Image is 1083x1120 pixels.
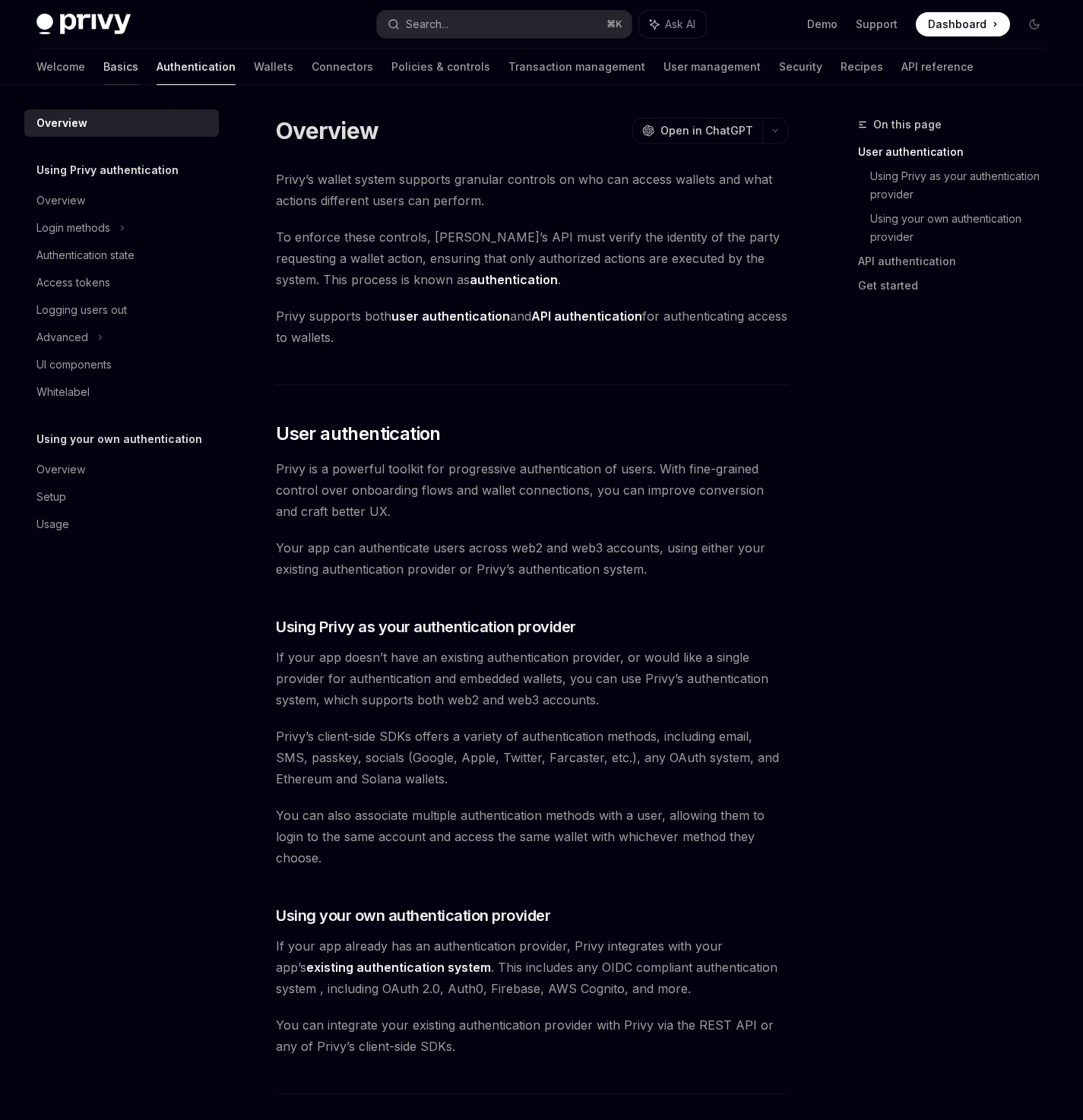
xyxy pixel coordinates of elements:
[391,49,490,85] a: Policies & controls
[870,207,1059,249] a: Using your own authentication provider
[870,164,1059,207] a: Using Privy as your authentication provider
[24,109,219,137] a: Overview
[36,488,66,506] div: Setup
[276,905,550,926] span: Using your own authentication provider
[606,18,622,30] span: ⌘ K
[36,430,202,448] h5: Using your own authentication
[508,49,645,85] a: Transaction management
[24,351,219,378] a: UI components
[36,161,179,179] h5: Using Privy authentication
[24,242,219,269] a: Authentication state
[276,226,788,290] span: To enforce these controls, [PERSON_NAME]’s API must verify the identity of the party requesting a...
[276,1014,788,1057] span: You can integrate your existing authentication provider with Privy via the REST API or any of Pri...
[36,515,69,533] div: Usage
[632,118,762,144] button: Open in ChatGPT
[470,272,558,287] strong: authentication
[406,15,448,33] div: Search...
[36,49,85,85] a: Welcome
[276,647,788,710] span: If your app doesn’t have an existing authentication provider, or would like a single provider for...
[873,115,942,134] span: On this page
[254,49,293,85] a: Wallets
[103,49,138,85] a: Basics
[276,935,788,999] span: If your app already has an authentication provider, Privy integrates with your app’s . This inclu...
[928,17,986,32] span: Dashboard
[36,460,85,479] div: Overview
[36,301,127,319] div: Logging users out
[639,11,706,38] button: Ask AI
[858,249,1059,274] a: API authentication
[663,49,761,85] a: User management
[531,308,642,324] strong: API authentication
[276,169,788,211] span: Privy’s wallet system supports granular controls on who can access wallets and what actions diffe...
[36,219,110,237] div: Login methods
[36,274,110,292] div: Access tokens
[24,511,219,538] a: Usage
[391,308,510,324] strong: user authentication
[276,422,441,446] span: User authentication
[276,458,788,522] span: Privy is a powerful toolkit for progressive authentication of users. With fine-grained control ov...
[276,537,788,580] span: Your app can authenticate users across web2 and web3 accounts, using either your existing authent...
[377,11,631,38] button: Search...⌘K
[24,483,219,511] a: Setup
[807,17,838,32] a: Demo
[1022,12,1047,36] button: Toggle dark mode
[24,296,219,324] a: Logging users out
[665,17,695,32] span: Ask AI
[36,383,90,401] div: Whitelabel
[276,616,576,638] span: Using Privy as your authentication provider
[24,456,219,483] a: Overview
[157,49,236,85] a: Authentication
[858,274,1059,298] a: Get started
[36,191,85,210] div: Overview
[36,328,88,346] div: Advanced
[901,49,974,85] a: API reference
[916,12,1010,36] a: Dashboard
[36,114,87,132] div: Overview
[841,49,883,85] a: Recipes
[312,49,373,85] a: Connectors
[24,378,219,406] a: Whitelabel
[660,123,753,138] span: Open in ChatGPT
[779,49,822,85] a: Security
[36,14,131,35] img: dark logo
[276,805,788,868] span: You can also associate multiple authentication methods with a user, allowing them to login to the...
[276,305,788,348] span: Privy supports both and for authenticating access to wallets.
[276,117,378,144] h1: Overview
[36,246,135,264] div: Authentication state
[858,140,1059,164] a: User authentication
[856,17,898,32] a: Support
[306,960,491,976] a: existing authentication system
[276,726,788,789] span: Privy’s client-side SDKs offers a variety of authentication methods, including email, SMS, passke...
[24,187,219,214] a: Overview
[36,356,112,374] div: UI components
[24,269,219,296] a: Access tokens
